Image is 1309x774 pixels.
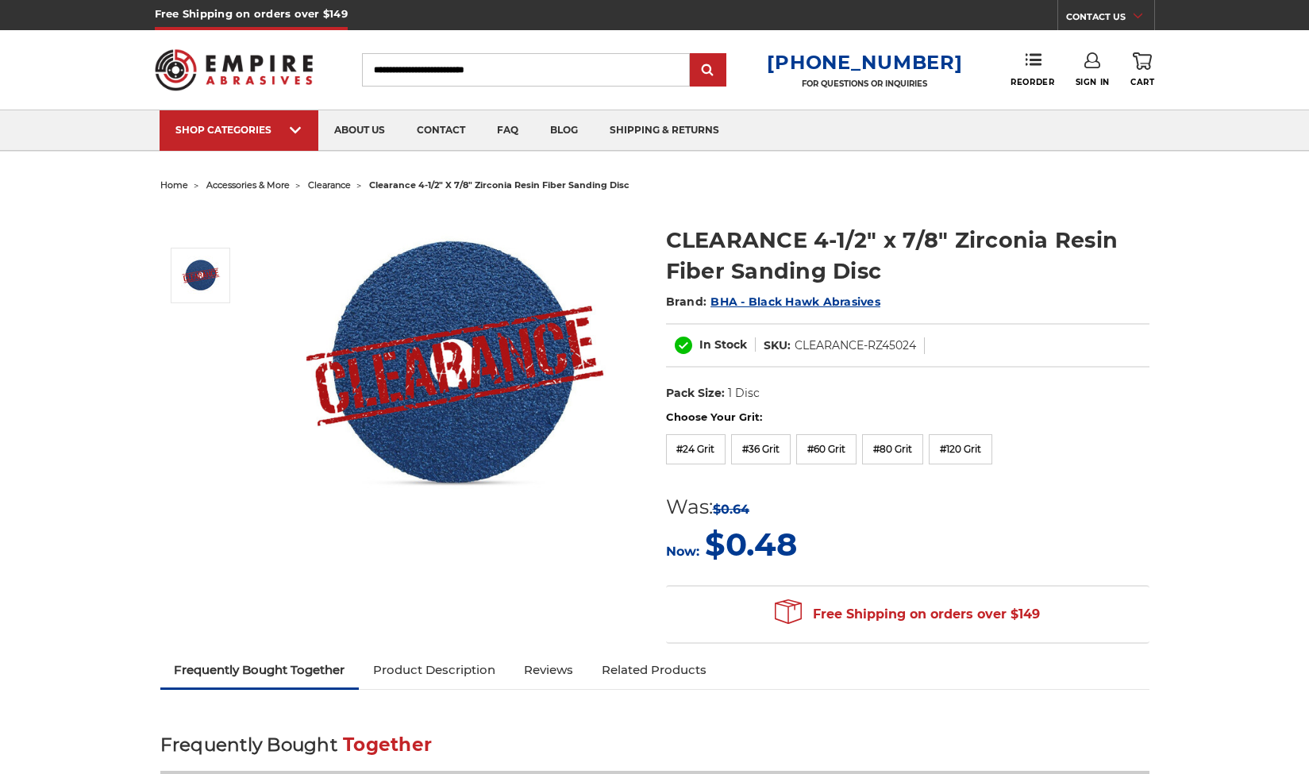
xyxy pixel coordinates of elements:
a: BHA - Black Hawk Abrasives [710,295,880,309]
a: Related Products [587,653,721,687]
a: [PHONE_NUMBER] [767,51,962,74]
a: Reviews [510,653,587,687]
label: Choose Your Grit: [666,410,1149,426]
a: contact [401,110,481,151]
span: Cart [1130,77,1154,87]
span: Brand: [666,295,707,309]
img: Empire Abrasives [155,39,314,101]
img: CLEARANCE 4-1/2" zirc resin fiber disc [181,256,221,295]
a: Reorder [1011,52,1054,87]
span: $0.64 [713,502,749,517]
h1: CLEARANCE 4-1/2" x 7/8" Zirconia Resin Fiber Sanding Disc [666,225,1149,287]
span: Reorder [1011,77,1054,87]
span: Free Shipping on orders over $149 [775,599,1040,630]
a: clearance [308,179,351,191]
p: FOR QUESTIONS OR INQUIRIES [767,79,962,89]
a: Product Description [359,653,510,687]
a: faq [481,110,534,151]
dd: CLEARANCE-RZ45024 [795,337,916,354]
span: clearance 4-1/2" x 7/8" zirconia resin fiber sanding disc [369,179,629,191]
input: Submit [692,55,724,87]
span: In Stock [699,337,747,352]
a: home [160,179,188,191]
a: CONTACT US [1066,8,1154,30]
a: Cart [1130,52,1154,87]
a: Frequently Bought Together [160,653,360,687]
a: blog [534,110,594,151]
span: Frequently Bought [160,734,337,756]
span: $0.48 [705,525,797,564]
div: SHOP CATEGORIES [175,124,302,136]
dd: 1 Disc [728,385,760,402]
a: about us [318,110,401,151]
a: shipping & returns [594,110,735,151]
span: Now: [666,544,699,559]
div: Was: [666,492,797,522]
dt: Pack Size: [666,385,725,402]
span: Together [343,734,432,756]
a: accessories & more [206,179,290,191]
dt: SKU: [764,337,791,354]
img: CLEARANCE 4-1/2" zirc resin fiber disc [296,208,614,524]
span: Sign In [1076,77,1110,87]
